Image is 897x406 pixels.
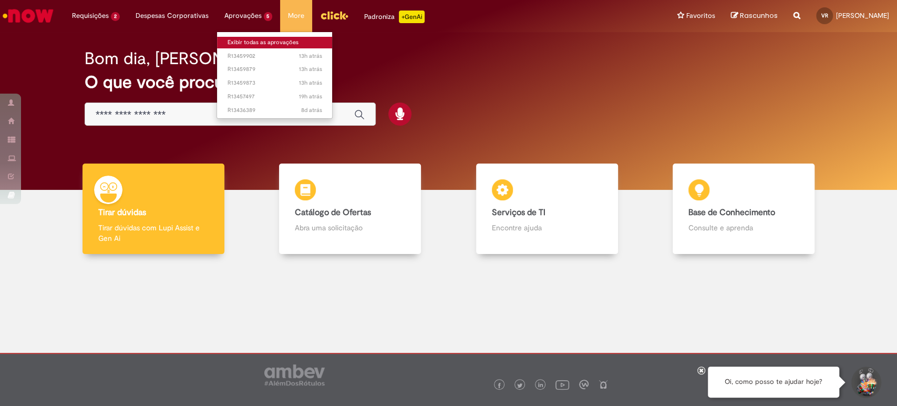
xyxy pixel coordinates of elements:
[295,222,405,233] p: Abra uma solicitação
[299,52,322,60] span: 13h atrás
[217,50,333,62] a: Aberto R13459902 :
[399,11,425,23] p: +GenAi
[492,222,602,233] p: Encontre ajuda
[217,105,333,116] a: Aberto R13436389 :
[217,64,333,75] a: Aberto R13459879 :
[1,5,55,26] img: ServiceNow
[686,11,715,21] span: Favoritos
[497,383,502,388] img: logo_footer_facebook.png
[264,364,325,385] img: logo_footer_ambev_rotulo_gray.png
[217,37,333,48] a: Exibir todas as aprovações
[599,380,608,389] img: logo_footer_naosei.png
[216,32,333,119] ul: Aprovações
[228,65,322,74] span: R13459879
[85,73,812,92] h2: O que você procura hoje?
[301,106,322,114] span: 8d atrás
[72,11,109,21] span: Requisições
[136,11,209,21] span: Despesas Corporativas
[55,164,252,255] a: Tirar dúvidas Tirar dúvidas com Lupi Assist e Gen Ai
[295,207,371,218] b: Catálogo de Ofertas
[299,79,322,87] span: 13h atrás
[301,106,322,114] time: 21/08/2025 13:50:41
[538,382,543,389] img: logo_footer_linkedin.png
[98,222,209,243] p: Tirar dúvidas com Lupi Assist e Gen Ai
[850,367,881,398] button: Iniciar Conversa de Suporte
[320,7,348,23] img: click_logo_yellow_360x200.png
[288,11,304,21] span: More
[217,91,333,103] a: Aberto R13457497 :
[228,52,322,60] span: R13459902
[299,79,322,87] time: 28/08/2025 18:44:08
[449,164,645,255] a: Serviços de TI Encontre ajuda
[228,106,322,115] span: R13436389
[228,93,322,101] span: R13457497
[517,383,522,388] img: logo_footer_twitter.png
[708,367,839,398] div: Oi, como posso te ajudar hoje?
[299,65,322,73] span: 13h atrás
[740,11,778,21] span: Rascunhos
[264,12,273,21] span: 5
[98,207,146,218] b: Tirar dúvidas
[228,79,322,87] span: R13459873
[111,12,120,21] span: 2
[364,11,425,23] div: Padroniza
[299,65,322,73] time: 28/08/2025 18:46:36
[836,11,889,20] span: [PERSON_NAME]
[688,222,799,233] p: Consulte e aprenda
[85,49,286,68] h2: Bom dia, [PERSON_NAME]
[688,207,775,218] b: Base de Conhecimento
[299,93,322,100] time: 28/08/2025 12:09:58
[555,378,569,391] img: logo_footer_youtube.png
[299,93,322,100] span: 19h atrás
[579,380,589,389] img: logo_footer_workplace.png
[217,77,333,89] a: Aberto R13459873 :
[731,11,778,21] a: Rascunhos
[821,12,828,19] span: VR
[252,164,448,255] a: Catálogo de Ofertas Abra uma solicitação
[224,11,262,21] span: Aprovações
[299,52,322,60] time: 28/08/2025 18:53:36
[492,207,545,218] b: Serviços de TI
[645,164,842,255] a: Base de Conhecimento Consulte e aprenda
